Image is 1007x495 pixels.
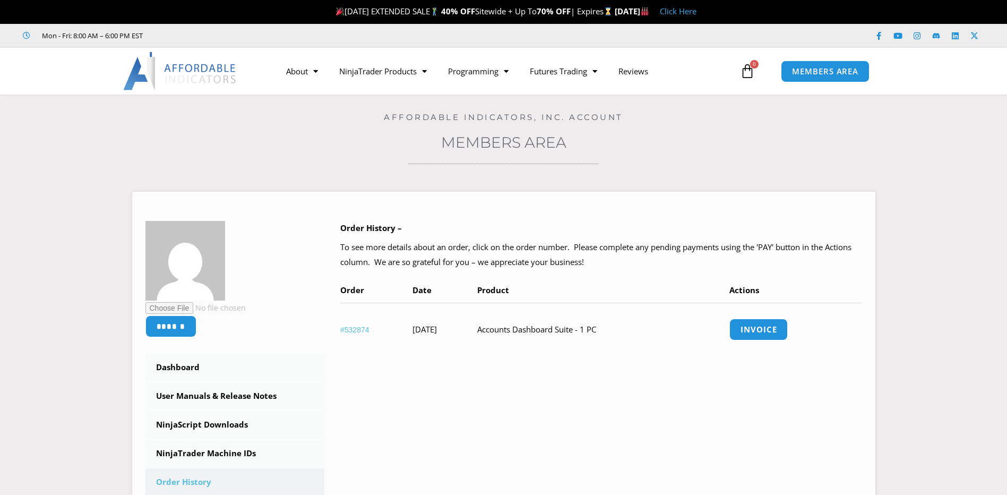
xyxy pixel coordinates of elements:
[336,7,344,15] img: 🎉
[123,52,237,90] img: LogoAI | Affordable Indicators – NinjaTrader
[276,59,737,83] nav: Menu
[158,30,317,41] iframe: Customer reviews powered by Trustpilot
[729,285,759,295] span: Actions
[750,60,759,69] span: 0
[441,6,475,16] strong: 40% OFF
[660,6,696,16] a: Click Here
[412,324,437,335] time: [DATE]
[384,112,623,122] a: Affordable Indicators, Inc. Account
[729,319,788,340] a: Invoice order number 532874
[412,285,432,295] span: Date
[39,29,143,42] span: Mon - Fri: 8:00 AM – 6:00 PM EST
[477,303,730,356] td: Accounts Dashboard Suite - 1 PC
[792,67,858,75] span: MEMBERS AREA
[537,6,571,16] strong: 70% OFF
[519,59,608,83] a: Futures Trading
[604,7,612,15] img: ⌛
[340,240,862,270] p: To see more details about an order, click on the order number. Please complete any pending paymen...
[145,440,325,467] a: NinjaTrader Machine IDs
[441,133,566,151] a: Members Area
[145,411,325,439] a: NinjaScript Downloads
[276,59,329,83] a: About
[145,354,325,381] a: Dashboard
[437,59,519,83] a: Programming
[641,7,649,15] img: 🏭
[340,223,402,233] b: Order History –
[145,221,225,301] img: 800e1dc9cab494f0a9ca1c31ba1c9f62a3427ffbafd3ab34b8ff0db413ae9eb7
[477,285,509,295] span: Product
[340,285,364,295] span: Order
[615,6,649,16] strong: [DATE]
[145,382,325,410] a: User Manuals & Release Notes
[724,56,771,87] a: 0
[608,59,659,83] a: Reviews
[329,59,437,83] a: NinjaTrader Products
[333,6,615,16] span: [DATE] EXTENDED SALE Sitewide + Up To | Expires
[781,61,870,82] a: MEMBERS AREA
[431,7,438,15] img: 🏌️‍♂️
[340,326,369,334] a: View order number 532874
